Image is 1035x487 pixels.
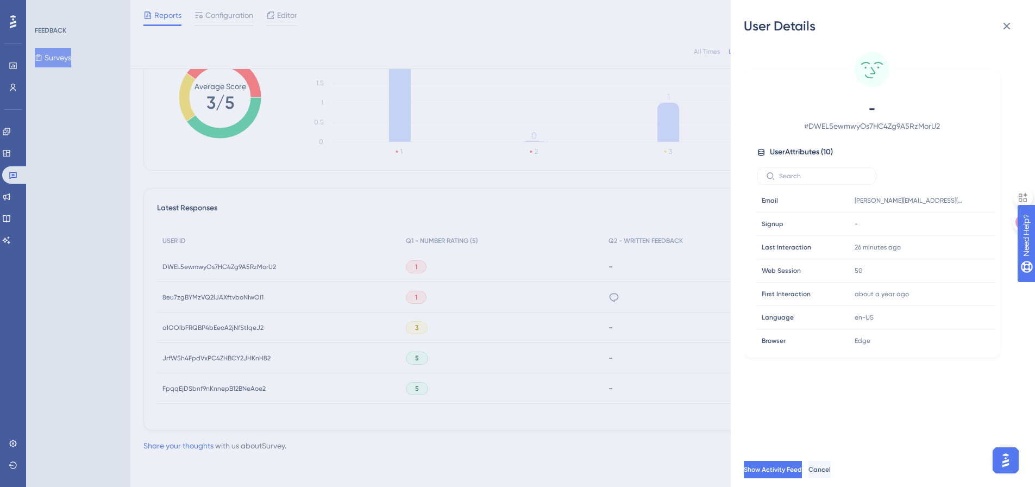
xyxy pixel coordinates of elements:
span: Need Help? [26,3,68,16]
span: User Attributes ( 10 ) [770,146,833,159]
div: User Details [744,17,1022,35]
button: Cancel [808,461,831,478]
span: - [855,220,858,228]
span: Web Session [762,266,801,275]
span: en-US [855,313,874,322]
span: Email [762,196,778,205]
span: Last Interaction [762,243,811,252]
span: Browser [762,336,786,345]
span: [PERSON_NAME][EMAIL_ADDRESS][DOMAIN_NAME] [855,196,963,205]
span: - [776,100,968,117]
iframe: UserGuiding AI Assistant Launcher [989,444,1022,477]
span: # DWEL5ewmwyOs7HC4Zg9A5RzMorU2 [776,120,968,133]
span: Cancel [808,465,831,474]
span: Edge [855,336,870,345]
span: First Interaction [762,290,811,298]
span: Language [762,313,794,322]
button: Show Activity Feed [744,461,802,478]
time: 26 minutes ago [855,243,901,251]
input: Search [779,172,867,180]
span: 50 [855,266,863,275]
time: about a year ago [855,290,909,298]
span: Show Activity Feed [744,465,802,474]
span: Signup [762,220,783,228]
